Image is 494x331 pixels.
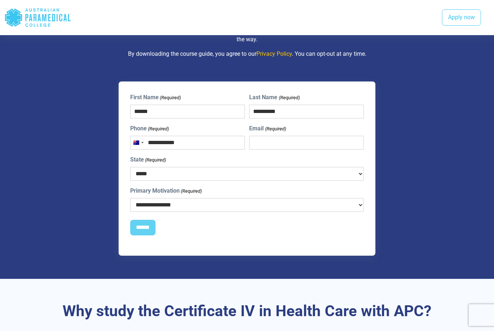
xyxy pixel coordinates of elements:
[180,188,202,195] span: (Required)
[159,94,181,101] span: (Required)
[256,50,292,57] a: Privacy Policy
[130,187,202,195] label: Primary Motivation
[278,94,300,101] span: (Required)
[41,302,453,320] h3: Why study the Certificate IV in Health Care with APC?
[131,136,146,149] button: Selected country
[130,93,181,102] label: First Name
[130,155,166,164] label: State
[264,125,286,133] span: (Required)
[145,156,166,164] span: (Required)
[41,50,453,58] p: By downloading the course guide, you agree to our . You can opt-out at any time.
[249,124,286,133] label: Email
[148,125,169,133] span: (Required)
[4,6,71,29] div: Australian Paramedical College
[130,124,169,133] label: Phone
[249,93,299,102] label: Last Name
[442,9,481,26] a: Apply now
